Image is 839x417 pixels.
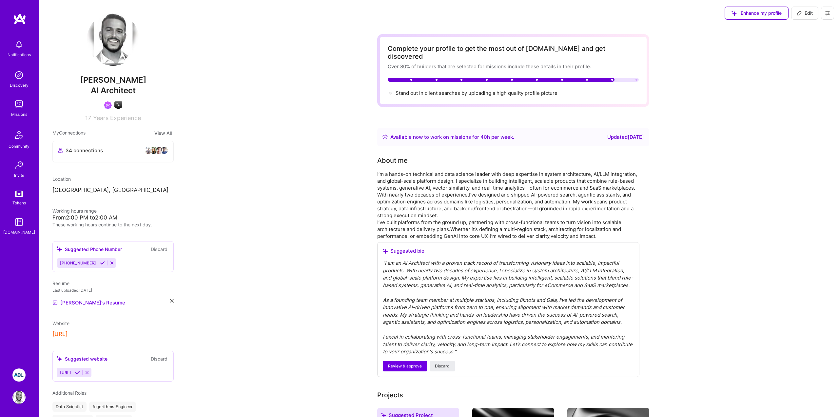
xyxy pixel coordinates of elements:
[14,172,24,179] div: Invite
[797,10,813,16] span: Edit
[152,129,174,137] button: View All
[11,127,27,143] img: Community
[12,368,26,382] img: ADL: Technology Modernization Sprint 1
[791,7,818,20] button: Edit
[104,101,112,109] img: Been on Mission
[383,249,388,254] i: icon SuggestedTeams
[12,159,26,172] img: Invite
[85,115,91,121] span: 17
[430,361,455,371] button: Discard
[52,299,125,307] a: [PERSON_NAME]'s Resume
[57,246,122,253] div: Suggested Phone Number
[57,355,107,362] div: Suggested website
[11,368,27,382] a: ADL: Technology Modernization Sprint 1
[57,356,62,362] i: icon SuggestedTeams
[52,141,174,162] button: 34 connectionsavataravataravataravatar
[12,98,26,111] img: teamwork
[89,402,136,412] div: Algorithms Engineer
[52,402,87,412] div: Data Scientist
[155,146,163,154] img: avatar
[11,111,27,118] div: Missions
[383,248,634,254] div: Suggested bio
[160,146,168,154] img: avatar
[52,221,174,228] div: These working hours continue to the next day.
[66,147,103,154] span: 34 connections
[15,191,23,197] img: tokens
[3,229,35,236] div: [DOMAIN_NAME]
[52,281,69,286] span: Resume
[11,391,27,404] a: User Avatar
[57,246,62,252] i: icon SuggestedTeams
[12,391,26,404] img: User Avatar
[12,38,26,51] img: bell
[114,101,122,109] img: A.I. guild
[145,146,152,154] img: avatar
[10,82,29,89] div: Discovery
[52,176,174,182] div: Location
[60,261,96,265] span: [PHONE_NUMBER]
[75,370,80,375] i: Accept
[607,133,644,141] div: Updated [DATE]
[109,261,114,265] i: Reject
[100,261,105,265] i: Accept
[8,51,31,58] div: Notifications
[12,216,26,229] img: guide book
[52,287,174,294] div: Last uploaded: [DATE]
[480,134,487,140] span: 40
[377,390,403,400] div: Projects
[9,143,29,150] div: Community
[52,331,68,338] button: [URL]
[149,355,169,363] button: Discard
[732,10,782,16] span: Enhance my profile
[725,7,789,20] button: Enhance my profile
[388,363,422,369] span: Review & approve
[732,11,737,16] i: icon SuggestedTeams
[383,260,634,356] div: " I am an AI Architect with a proven track record of transforming visionary ideas into scalable, ...
[377,156,408,165] div: About me
[390,133,514,141] div: Available now to work on missions for h per week .
[435,363,450,369] span: Discard
[377,171,639,240] div: I’m a hands-on technical and data science leader with deep expertise in system architecture, AI/L...
[52,214,174,221] div: From 2:00 PM to 2:00 AM
[13,13,26,25] img: logo
[52,186,174,194] p: [GEOGRAPHIC_DATA], [GEOGRAPHIC_DATA]
[52,75,174,85] span: [PERSON_NAME]
[52,300,58,305] img: Resume
[388,45,639,60] div: Complete your profile to get the most out of [DOMAIN_NAME] and get discovered
[149,245,169,253] button: Discard
[52,390,87,396] span: Additional Roles
[12,69,26,82] img: discovery
[52,208,97,214] span: Working hours range
[58,148,63,153] i: icon Collaborator
[383,361,427,371] button: Review & approve
[388,63,639,70] div: Over 80% of builders that are selected for missions include these details in their profile.
[87,13,139,66] img: User Avatar
[150,146,158,154] img: avatar
[60,370,71,375] span: [URL]
[52,321,69,326] span: Website
[170,299,174,302] i: icon Close
[396,90,557,96] div: Stand out in client searches by uploading a high quality profile picture
[91,86,136,95] span: AI Architect
[85,370,89,375] i: Reject
[12,199,26,206] div: Tokens
[382,134,388,139] img: Availability
[93,115,141,121] span: Years Experience
[52,129,86,137] span: My Connections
